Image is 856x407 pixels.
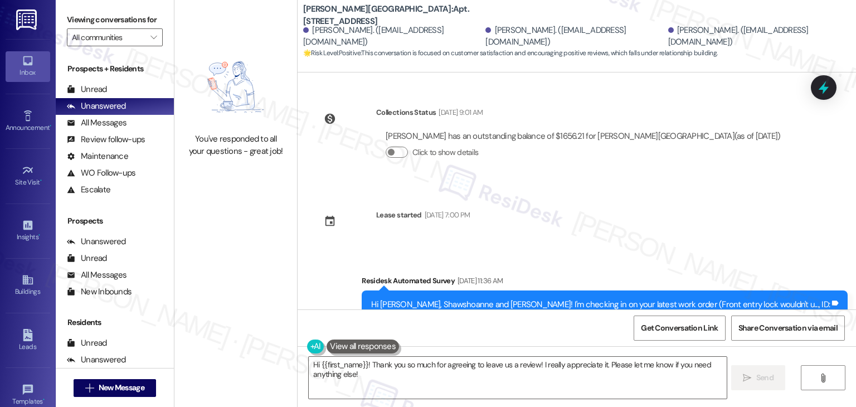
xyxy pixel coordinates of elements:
[56,63,174,75] div: Prospects + Residents
[150,33,157,42] i: 
[819,374,827,382] i: 
[386,130,780,142] div: [PERSON_NAME] has an outstanding balance of $1656.21 for [PERSON_NAME][GEOGRAPHIC_DATA] (as of [D...
[67,11,163,28] label: Viewing conversations for
[412,147,478,158] label: Click to show details
[376,106,436,118] div: Collections Status
[641,322,718,334] span: Get Conversation Link
[303,25,483,49] div: [PERSON_NAME]. ([EMAIL_ADDRESS][DOMAIN_NAME])
[309,357,726,399] textarea: Hi {{first_name}}! Thank you so much for agreeing to leave us a review! I really appreciate it. P...
[67,269,127,281] div: All Messages
[303,49,361,57] strong: 🌟 Risk Level: Positive
[67,134,145,146] div: Review follow-ups
[668,25,848,49] div: [PERSON_NAME]. ([EMAIL_ADDRESS][DOMAIN_NAME])
[376,209,422,221] div: Lease started
[738,322,838,334] span: Share Conversation via email
[43,396,45,404] span: •
[67,151,128,162] div: Maintenance
[67,286,132,298] div: New Inbounds
[67,354,126,366] div: Unanswered
[16,9,39,30] img: ResiDesk Logo
[67,184,110,196] div: Escalate
[422,209,470,221] div: [DATE] 7:00 PM
[56,317,174,328] div: Residents
[187,46,285,128] img: empty-state
[743,374,751,382] i: 
[56,215,174,227] div: Prospects
[38,231,40,239] span: •
[362,275,848,290] div: Residesk Automated Survey
[85,384,94,393] i: 
[67,236,126,248] div: Unanswered
[67,167,135,179] div: WO Follow-ups
[67,100,126,112] div: Unanswered
[455,275,503,287] div: [DATE] 11:36 AM
[99,382,144,394] span: New Message
[756,372,774,384] span: Send
[67,84,107,95] div: Unread
[436,106,483,118] div: [DATE] 9:01 AM
[67,337,107,349] div: Unread
[371,299,830,335] div: Hi [PERSON_NAME], Shawshoanne and [PERSON_NAME]! I'm checking in on your latest work order (Front...
[303,47,718,59] span: : This conversation is focused on customer satisfaction and encouraging positive reviews, which f...
[50,122,51,130] span: •
[40,177,42,185] span: •
[187,133,285,157] div: You've responded to all your questions - great job!
[67,117,127,129] div: All Messages
[67,253,107,264] div: Unread
[303,3,526,27] b: [PERSON_NAME][GEOGRAPHIC_DATA]: Apt. [STREET_ADDRESS]
[485,25,665,49] div: [PERSON_NAME]. ([EMAIL_ADDRESS][DOMAIN_NAME])
[72,28,145,46] input: All communities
